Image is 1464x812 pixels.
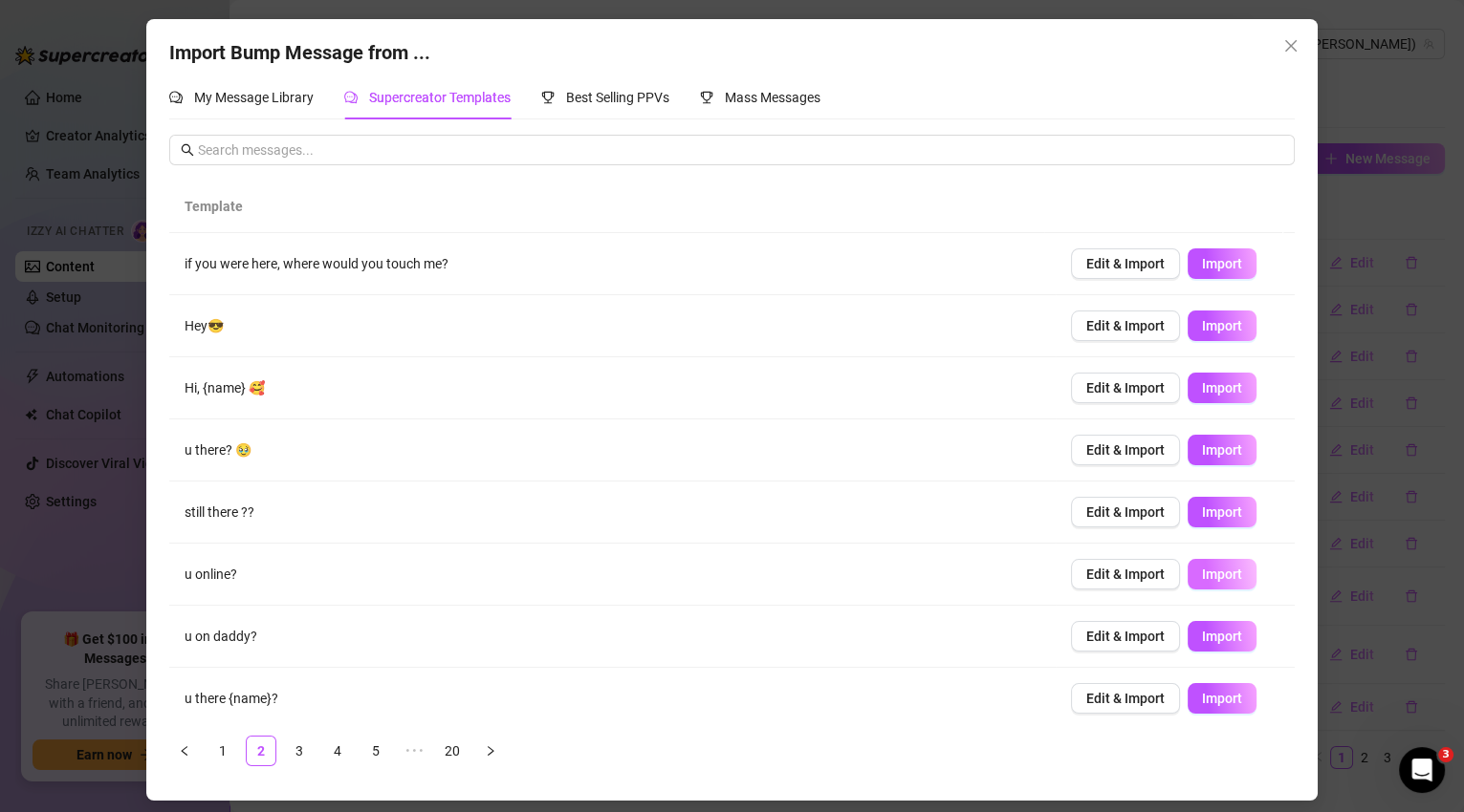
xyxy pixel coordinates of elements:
[437,736,468,766] li: 20
[1202,318,1242,333] span: Import
[169,668,1056,730] td: u there {name}?
[566,90,669,105] span: Best Selling PPVs
[361,736,391,766] li: 5
[1283,38,1299,53] span: close
[1086,318,1165,333] span: Edit & Import
[1086,691,1165,706] span: Edit & Import
[399,736,429,766] span: •••
[1188,683,1256,714] button: Import
[1202,256,1242,271] span: Import
[1276,38,1306,53] span: Close
[399,736,429,766] li: Next 5 Pages
[1071,621,1180,652] button: Edit & Import
[1086,629,1165,644] span: Edit & Import
[169,736,200,766] li: Previous Page
[1202,566,1242,582] span: Import
[169,181,1044,233] th: Template
[1071,373,1180,403] button: Edit & Import
[1202,629,1242,644] span: Import
[179,745,190,757] span: left
[700,91,713,104] span: trophy
[169,544,1056,606] td: u online?
[284,736,315,766] li: 3
[169,419,1056,481] td: u there? 🥹
[169,295,1056,357] td: Hey😎
[169,91,183,104] span: comment
[1086,504,1165,520] span: Edit & Import
[361,737,390,765] a: 5
[369,90,511,105] span: Supercreator Templates
[1202,380,1242,395] span: Import
[198,139,1283,160] input: Search messages...
[1188,497,1256,527] button: Import
[1188,248,1256,279] button: Import
[344,91,358,104] span: comment
[1438,747,1453,762] span: 3
[169,357,1056,419] td: Hi, {name} 🥰
[1188,373,1256,403] button: Import
[1071,497,1180,527] button: Edit & Import
[1202,442,1242,458] span: Import
[1071,310,1180,341] button: Edit & Import
[246,736,276,766] li: 2
[1202,691,1242,706] span: Import
[1399,747,1445,793] iframe: Intercom live chat
[1071,683,1180,714] button: Edit & Import
[1188,310,1256,341] button: Import
[1188,621,1256,652] button: Import
[541,91,555,104] span: trophy
[208,737,237,765] a: 1
[1086,566,1165,582] span: Edit & Import
[1276,31,1306,61] button: Close
[1086,256,1165,271] span: Edit & Import
[322,736,353,766] li: 4
[169,736,200,766] button: left
[1071,559,1180,589] button: Edit & Import
[725,90,820,105] span: Mass Messages
[181,143,194,157] span: search
[169,41,430,64] span: Import Bump Message from ...
[1071,248,1180,279] button: Edit & Import
[438,737,467,765] a: 20
[475,736,506,766] li: Next Page
[323,737,352,765] a: 4
[1071,435,1180,465] button: Edit & Import
[285,737,314,765] a: 3
[1188,435,1256,465] button: Import
[247,737,275,765] a: 2
[1086,442,1165,458] span: Edit & Import
[1202,504,1242,520] span: Import
[194,90,314,105] span: My Message Library
[1188,559,1256,589] button: Import
[485,745,496,757] span: right
[475,736,506,766] button: right
[208,736,238,766] li: 1
[1086,380,1165,395] span: Edit & Import
[169,233,1056,295] td: if you were here, where would you touch me?
[169,606,1056,668] td: u on daddy?
[169,481,1056,544] td: still there ??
